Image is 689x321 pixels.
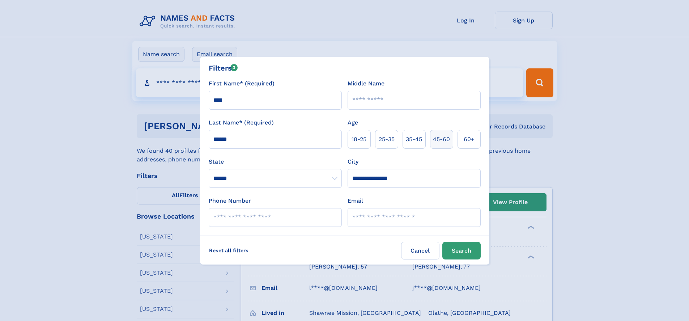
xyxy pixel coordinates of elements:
label: Email [348,197,363,205]
span: 25‑35 [379,135,395,144]
button: Search [442,242,481,259]
label: City [348,157,358,166]
span: 35‑45 [406,135,422,144]
span: 18‑25 [352,135,366,144]
label: Middle Name [348,79,384,88]
span: 45‑60 [433,135,450,144]
label: Phone Number [209,197,251,205]
div: Filters [209,63,238,73]
label: State [209,157,342,166]
label: Last Name* (Required) [209,118,274,127]
label: Age [348,118,358,127]
label: First Name* (Required) [209,79,275,88]
label: Reset all filters [204,242,253,259]
span: 60+ [464,135,475,144]
label: Cancel [401,242,439,259]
